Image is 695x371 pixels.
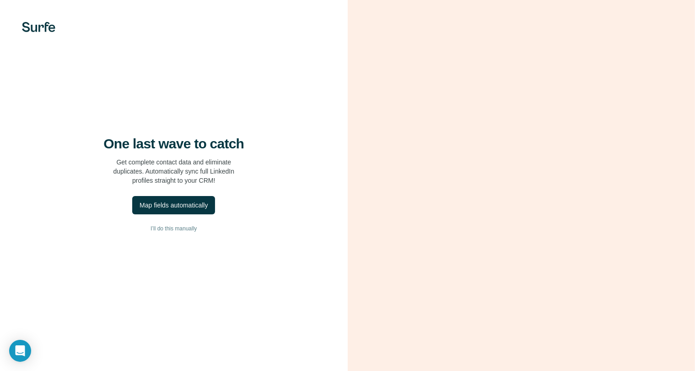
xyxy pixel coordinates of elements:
[18,222,329,235] button: I’ll do this manually
[140,201,208,210] div: Map fields automatically
[22,22,55,32] img: Surfe's logo
[113,158,234,185] p: Get complete contact data and eliminate duplicates. Automatically sync full LinkedIn profiles str...
[151,224,197,233] span: I’ll do this manually
[103,136,244,152] h4: One last wave to catch
[132,196,215,214] button: Map fields automatically
[9,340,31,362] div: Open Intercom Messenger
